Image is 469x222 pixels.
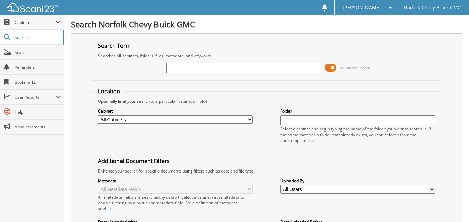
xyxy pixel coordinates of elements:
[7,3,58,12] img: scan123-logo-white.svg
[15,79,60,85] span: Bookmarks
[98,194,253,211] div: All metadata fields are searched by default. Select a cabinet with metadata to enable filtering b...
[15,20,56,25] span: Cabinets
[105,206,114,211] a: here
[15,94,56,100] span: User Reports
[15,64,60,70] span: Reminders
[95,42,134,49] legend: Search Term
[15,109,60,115] span: Help
[280,126,435,143] div: Select a cabinet and begin typing the name of the folder you want to search in. If the name match...
[15,49,60,55] span: Scan
[98,108,253,114] label: Cabinet
[280,108,435,114] label: Folder
[71,19,462,30] h1: Search Norfolk Chevy Buick GMC
[343,6,381,10] span: [PERSON_NAME]
[95,87,124,95] legend: Location
[15,124,60,130] span: Announcements
[280,178,435,184] label: Uploaded By
[95,53,439,59] div: Searches all cabinets, folders, files, metadata, and keywords
[98,178,253,184] label: Metadata
[95,98,439,104] div: Optionally limit your search to a particular cabinet or folder
[15,35,59,40] span: Search
[95,168,439,174] div: Enhance your search for specific documents using filters such as date and file type.
[340,65,370,70] span: Advanced Search
[404,6,461,10] span: Norfolk Chevy Buick GMC
[95,157,173,165] legend: Additional Document Filters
